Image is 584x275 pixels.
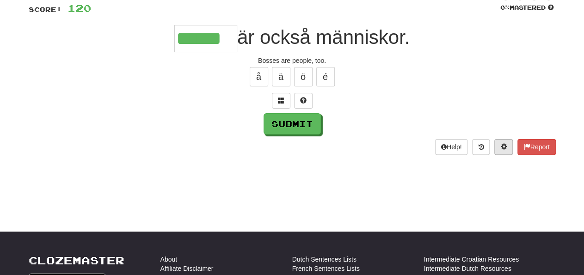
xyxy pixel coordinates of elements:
button: ä [272,67,290,86]
button: Report [517,139,555,155]
button: é [316,67,335,86]
span: 120 [68,2,91,14]
span: Score: [29,6,62,13]
button: Help! [435,139,468,155]
div: Mastered [498,4,556,12]
a: French Sentences Lists [292,264,360,273]
button: Round history (alt+y) [472,139,490,155]
button: ö [294,67,313,86]
a: Intermediate Dutch Resources [424,264,511,273]
span: är också människor. [237,26,410,48]
a: Dutch Sentences Lists [292,255,357,264]
a: Affiliate Disclaimer [160,264,214,273]
button: Single letter hint - you only get 1 per sentence and score half the points! alt+h [294,93,313,109]
a: About [160,255,178,264]
span: 0 % [500,4,510,11]
button: Switch sentence to multiple choice alt+p [272,93,290,109]
a: Intermediate Croatian Resources [424,255,519,264]
button: å [250,67,268,86]
a: Clozemaster [29,255,124,266]
div: Bosses are people, too. [29,56,556,65]
button: Submit [264,113,321,134]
